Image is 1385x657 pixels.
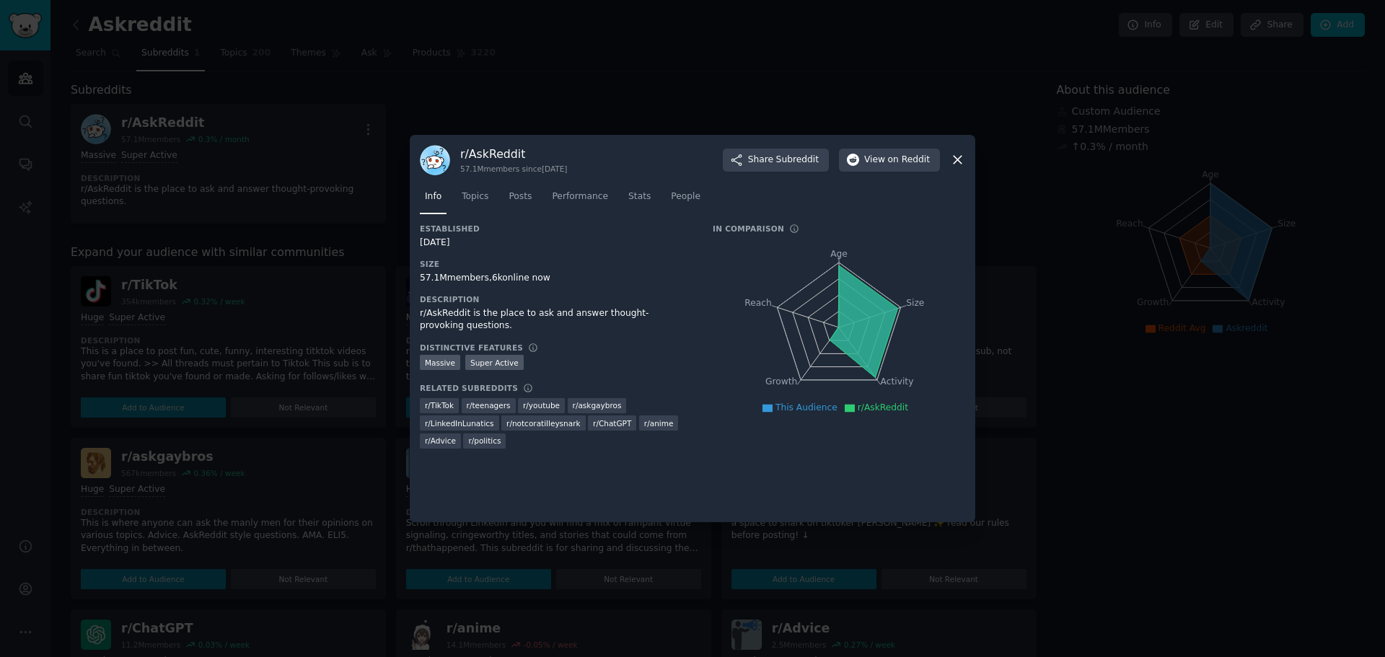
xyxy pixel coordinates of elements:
[744,297,772,307] tspan: Reach
[420,307,692,332] div: r/AskReddit is the place to ask and answer thought-provoking questions.
[420,343,523,353] h3: Distinctive Features
[425,418,494,428] span: r/ LinkedInLunatics
[906,297,924,307] tspan: Size
[713,224,784,234] h3: In Comparison
[420,355,460,370] div: Massive
[864,154,930,167] span: View
[509,190,532,203] span: Posts
[420,272,692,285] div: 57.1M members, 6k online now
[420,259,692,269] h3: Size
[468,436,501,446] span: r/ politics
[523,400,560,410] span: r/ youtube
[723,149,829,172] button: ShareSubreddit
[623,185,656,215] a: Stats
[666,185,705,215] a: People
[462,190,488,203] span: Topics
[420,294,692,304] h3: Description
[425,190,441,203] span: Info
[465,355,524,370] div: Super Active
[467,400,511,410] span: r/ teenagers
[593,418,631,428] span: r/ ChatGPT
[547,185,613,215] a: Performance
[776,154,819,167] span: Subreddit
[420,185,447,215] a: Info
[765,376,797,387] tspan: Growth
[748,154,819,167] span: Share
[504,185,537,215] a: Posts
[573,400,622,410] span: r/ askgaybros
[552,190,608,203] span: Performance
[420,237,692,250] div: [DATE]
[457,185,493,215] a: Topics
[425,400,454,410] span: r/ TikTok
[420,383,518,393] h3: Related Subreddits
[628,190,651,203] span: Stats
[420,145,450,175] img: AskReddit
[858,402,908,413] span: r/AskReddit
[888,154,930,167] span: on Reddit
[506,418,581,428] span: r/ notcoratilleysnark
[425,436,456,446] span: r/ Advice
[460,164,567,174] div: 57.1M members since [DATE]
[830,249,848,259] tspan: Age
[881,376,914,387] tspan: Activity
[775,402,837,413] span: This Audience
[460,146,567,162] h3: r/ AskReddit
[644,418,674,428] span: r/ anime
[671,190,700,203] span: People
[839,149,940,172] button: Viewon Reddit
[420,224,692,234] h3: Established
